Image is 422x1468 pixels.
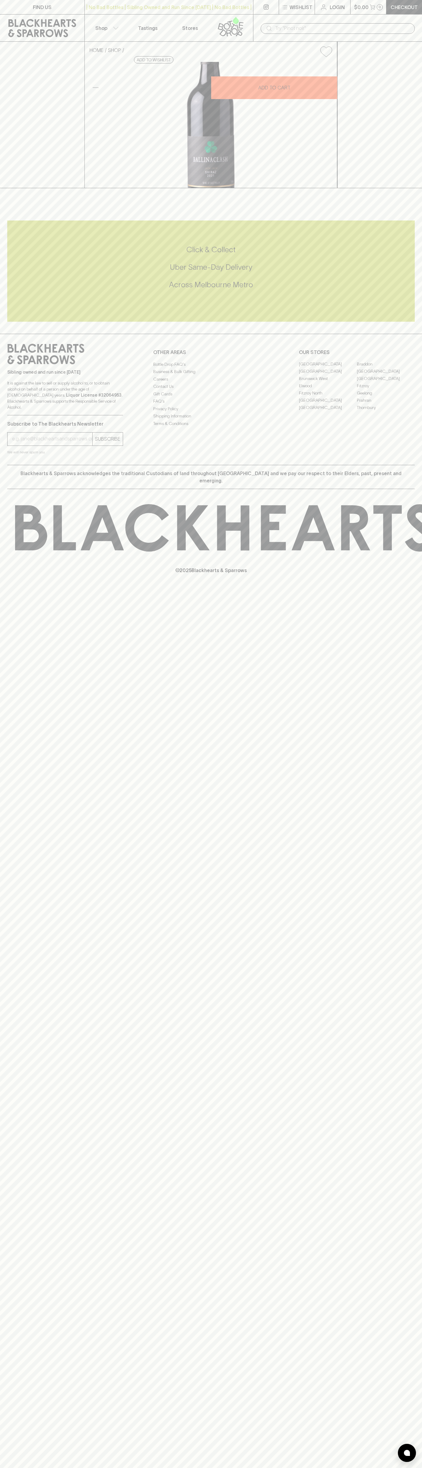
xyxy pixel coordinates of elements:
[90,47,103,53] a: HOME
[299,361,357,368] a: [GEOGRAPHIC_DATA]
[95,24,107,32] p: Shop
[153,420,269,427] a: Terms & Conditions
[299,368,357,375] a: [GEOGRAPHIC_DATA]
[299,390,357,397] a: Fitzroy North
[357,382,415,390] a: Fitzroy
[153,390,269,398] a: Gift Cards
[7,369,123,375] p: Sibling owned and run since [DATE]
[153,375,269,383] a: Careers
[290,4,313,11] p: Wishlist
[299,382,357,390] a: Elwood
[153,405,269,412] a: Privacy Policy
[153,368,269,375] a: Business & Bulk Gifting
[153,361,269,368] a: Bottle Drop FAQ's
[258,84,290,91] p: ADD TO CART
[153,413,269,420] a: Shipping Information
[357,361,415,368] a: Braddon
[354,4,369,11] p: $0.00
[93,433,123,446] button: SUBSCRIBE
[169,14,211,41] a: Stores
[211,76,337,99] button: ADD TO CART
[12,434,92,444] input: e.g. jane@blackheartsandsparrows.com.au
[7,449,123,455] p: We will never spam you
[66,393,122,398] strong: Liquor License #32064953
[182,24,198,32] p: Stores
[299,349,415,356] p: OUR STORES
[379,5,381,9] p: 0
[357,397,415,404] a: Prahran
[95,435,120,443] p: SUBSCRIBE
[357,368,415,375] a: [GEOGRAPHIC_DATA]
[127,14,169,41] a: Tastings
[153,383,269,390] a: Contact Us
[357,404,415,411] a: Thornbury
[134,56,173,63] button: Add to wishlist
[85,62,337,188] img: 41448.png
[7,221,415,322] div: Call to action block
[33,4,52,11] p: FIND US
[7,380,123,410] p: It is against the law to sell or supply alcohol to, or to obtain alcohol on behalf of a person un...
[318,44,335,60] button: Add to wishlist
[7,280,415,290] h5: Across Melbourne Metro
[7,245,415,255] h5: Click & Collect
[108,47,121,53] a: SHOP
[138,24,157,32] p: Tastings
[330,4,345,11] p: Login
[275,24,410,33] input: Try "Pinot noir"
[404,1450,410,1456] img: bubble-icon
[153,398,269,405] a: FAQ's
[391,4,418,11] p: Checkout
[357,375,415,382] a: [GEOGRAPHIC_DATA]
[12,470,410,484] p: Blackhearts & Sparrows acknowledges the traditional Custodians of land throughout [GEOGRAPHIC_DAT...
[357,390,415,397] a: Geelong
[153,349,269,356] p: OTHER AREAS
[85,14,127,41] button: Shop
[7,262,415,272] h5: Uber Same-Day Delivery
[299,404,357,411] a: [GEOGRAPHIC_DATA]
[299,397,357,404] a: [GEOGRAPHIC_DATA]
[7,420,123,427] p: Subscribe to The Blackhearts Newsletter
[299,375,357,382] a: Brunswick West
